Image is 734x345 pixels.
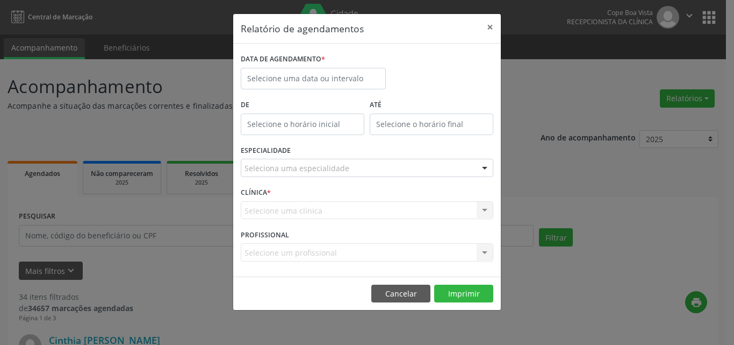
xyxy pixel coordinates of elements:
input: Selecione o horário final [370,114,493,135]
h5: Relatório de agendamentos [241,22,364,36]
button: Close [479,14,501,40]
label: DATA DE AGENDAMENTO [241,51,325,68]
label: ATÉ [370,97,493,114]
input: Selecione uma data ou intervalo [241,68,386,89]
span: Seleciona uma especialidade [244,163,349,174]
input: Selecione o horário inicial [241,114,364,135]
button: Imprimir [434,285,493,303]
label: PROFISSIONAL [241,227,289,243]
label: ESPECIALIDADE [241,143,291,159]
button: Cancelar [371,285,430,303]
label: De [241,97,364,114]
label: CLÍNICA [241,185,271,201]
